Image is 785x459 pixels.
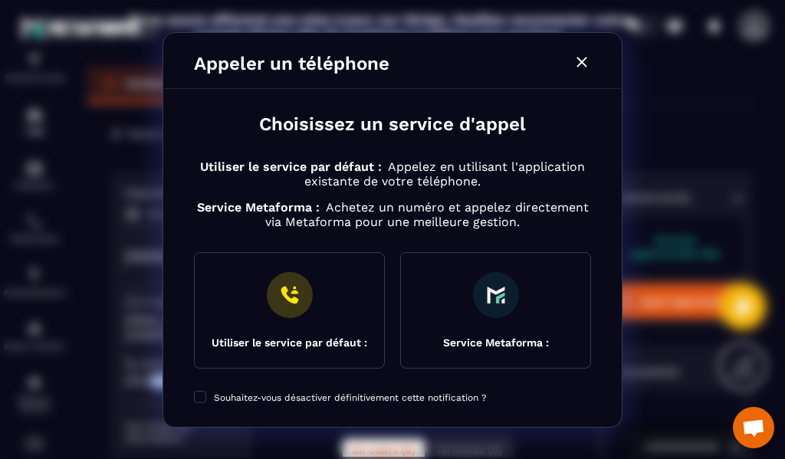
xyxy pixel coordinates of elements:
span: Achetez un numéro et appelez directement via Metaforma pour une meilleure gestion. [265,200,589,229]
span: Appelez en utilisant l'application existante de votre téléphone. [304,159,585,189]
a: Ouvrir le chat [733,407,774,448]
span: Souhaitez-vous désactiver définitivement cette notification ? [214,392,487,403]
img: Metaforma icon [487,286,505,304]
h4: Appeler un téléphone [194,53,389,74]
div: Utiliser le service par défaut : [212,336,367,349]
span: Utiliser le service par défaut : [200,159,382,174]
h2: Choisissez un service d'appel [194,112,591,136]
span: Service Metaforma : [197,200,320,215]
img: Phone icon [267,272,313,318]
div: Service Metaforma : [443,336,549,349]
